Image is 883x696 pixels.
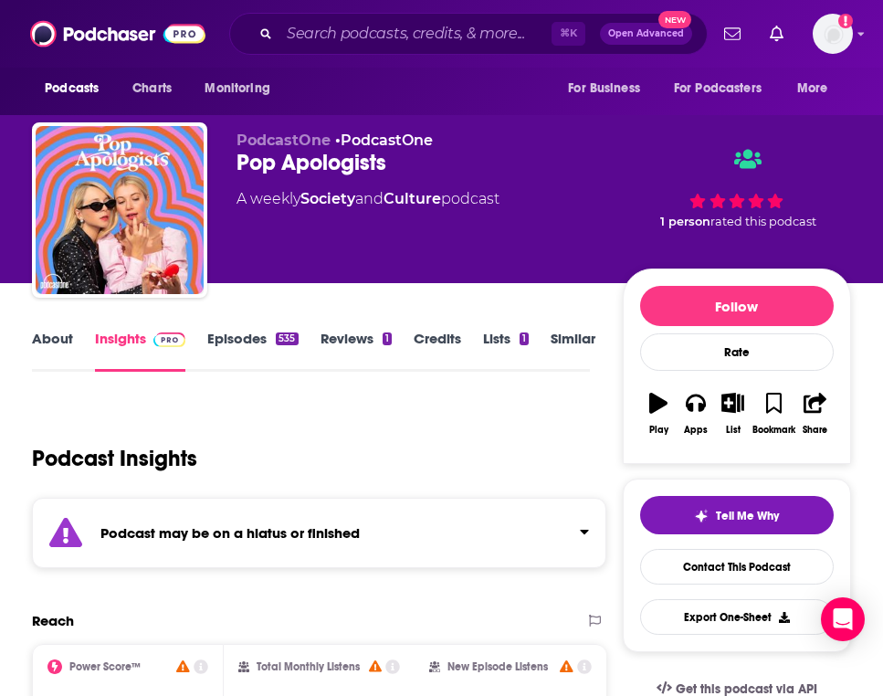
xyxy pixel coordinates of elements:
button: Apps [678,381,715,447]
img: Podchaser - Follow, Share and Rate Podcasts [30,16,205,51]
h2: Reach [32,612,74,629]
a: Culture [384,190,441,207]
span: PodcastOne [237,132,331,149]
div: 1 personrated this podcast [623,132,851,245]
button: List [714,381,752,447]
div: Bookmark [752,425,795,436]
div: Rate [640,333,834,371]
a: Reviews1 [321,330,392,372]
a: Credits [414,330,461,372]
span: Charts [132,76,172,101]
span: More [797,76,828,101]
a: About [32,330,73,372]
button: open menu [32,71,122,106]
button: Export One-Sheet [640,599,834,635]
a: Episodes535 [207,330,298,372]
span: Tell Me Why [716,509,779,523]
a: Society [300,190,355,207]
a: Similar [551,330,595,372]
a: Charts [121,71,183,106]
button: Follow [640,286,834,326]
div: Share [803,425,827,436]
button: Share [796,381,834,447]
div: Open Intercom Messenger [821,597,865,641]
a: PodcastOne [341,132,433,149]
span: rated this podcast [710,215,816,228]
div: Apps [684,425,708,436]
span: Podcasts [45,76,99,101]
span: • [335,132,433,149]
button: Show profile menu [813,14,853,54]
span: Logged in as alignPR [813,14,853,54]
button: open menu [662,71,788,106]
button: open menu [192,71,293,106]
img: tell me why sparkle [694,509,709,523]
div: 1 [520,332,529,345]
a: Lists1 [483,330,529,372]
h1: Podcast Insights [32,445,197,472]
strong: Podcast may be on a hiatus or finished [100,524,360,542]
input: Search podcasts, credits, & more... [279,19,552,48]
button: Play [640,381,678,447]
div: A weekly podcast [237,188,499,210]
a: InsightsPodchaser Pro [95,330,185,372]
span: For Business [568,76,640,101]
button: tell me why sparkleTell Me Why [640,496,834,534]
svg: Add a profile image [838,14,853,28]
span: ⌘ K [552,22,585,46]
button: Open AdvancedNew [600,23,692,45]
button: open menu [784,71,851,106]
span: and [355,190,384,207]
div: 535 [276,332,298,345]
div: 1 [383,332,392,345]
a: Show notifications dropdown [762,18,791,49]
div: List [726,425,741,436]
span: Open Advanced [608,29,684,38]
span: Monitoring [205,76,269,101]
a: Contact This Podcast [640,549,834,585]
button: open menu [555,71,663,106]
span: 1 person [660,215,710,228]
span: For Podcasters [674,76,762,101]
div: Play [649,425,668,436]
h2: Total Monthly Listens [257,660,360,673]
button: Bookmark [752,381,796,447]
img: User Profile [813,14,853,54]
section: Click to expand status details [32,498,606,568]
h2: Power Score™ [69,660,141,673]
img: Podchaser Pro [153,332,185,347]
span: New [658,11,691,28]
img: Pop Apologists [36,126,204,294]
div: Search podcasts, credits, & more... [229,13,708,55]
h2: New Episode Listens [447,660,548,673]
a: Show notifications dropdown [717,18,748,49]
